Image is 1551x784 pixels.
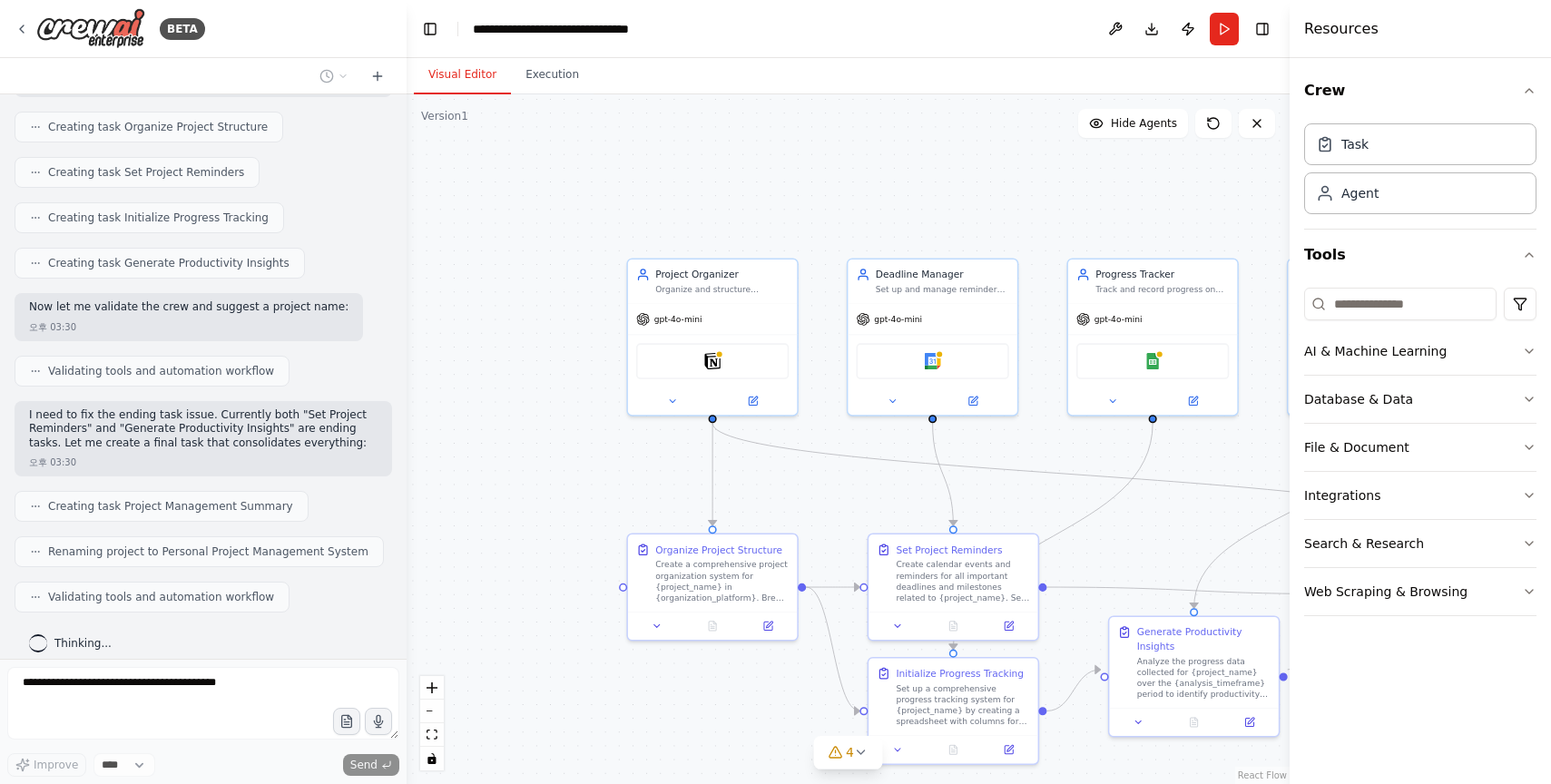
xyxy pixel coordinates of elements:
[1304,65,1536,116] button: Crew
[813,736,883,769] button: 4
[655,268,789,281] div: Project Organizer
[654,314,702,325] span: gpt-4o-mini
[1144,353,1161,369] img: Google Sheets
[1341,135,1369,153] div: Task
[1304,376,1536,423] button: Database & Data
[1095,268,1229,281] div: Progress Tracker
[48,120,268,134] span: Creating task Organize Project Structure
[29,300,348,315] p: Now let me validate the crew and suggest a project name:
[1226,714,1273,730] button: Open in side panel
[1238,770,1287,780] a: React Flow attribution
[626,534,798,642] div: Organize Project StructureCreate a comprehensive project organization system for {project_name} i...
[333,708,360,735] button: Upload files
[160,18,205,40] div: BETA
[48,590,274,604] span: Validating tools and automation workflow
[926,423,960,525] g: Edge from 3abb3646-f565-4f9c-aa8e-002a64a9ef03 to a138893b-5e21-4a7d-a4b7-8ecea8b0cd2e
[1165,714,1223,730] button: No output available
[655,559,789,603] div: Create a comprehensive project organization system for {project_name} in {organization_platform}....
[1095,314,1143,325] span: gpt-4o-mini
[706,423,1442,525] g: Edge from fd0574c0-7251-4a04-adfb-61e1133c2f78 to 4a228691-e175-47fb-9a0f-af8c943d3847
[1304,438,1409,456] div: File & Document
[947,423,1160,649] g: Edge from 0ab84051-cc54-40ac-82e5-27c4e980a273 to d8316509-ada9-4d4a-a130-fdd7c3c00a6a
[868,534,1039,642] div: Set Project RemindersCreate calendar events and reminders for all important deadlines and milesto...
[29,408,378,451] p: I need to fix the ending task issue. Currently both "Set Project Reminders" and "Generate Product...
[365,708,392,735] button: Click to speak your automation idea
[985,618,1032,634] button: Open in side panel
[714,393,792,409] button: Open in side panel
[706,423,720,525] g: Edge from fd0574c0-7251-4a04-adfb-61e1133c2f78 to f461fb6e-e63c-455e-b004-fadbdddf6c6e
[1304,116,1536,229] div: Crew
[48,165,244,180] span: Creating task Set Project Reminders
[48,211,269,225] span: Creating task Initialize Progress Tracking
[29,320,76,334] div: 오후 03:30
[896,683,1029,728] div: Set up a comprehensive progress tracking system for {project_name} by creating a spreadsheet with...
[925,353,941,369] img: Google Calendar
[744,618,791,634] button: Open in side panel
[924,741,982,758] button: No output available
[1078,109,1188,138] button: Hide Agents
[421,109,468,123] div: Version 1
[896,559,1029,603] div: Create calendar events and reminders for all important deadlines and milestones related to {proje...
[1304,328,1536,375] button: AI & Machine Learning
[1304,230,1536,280] button: Tools
[896,667,1024,681] div: Initialize Progress Tracking
[350,758,378,772] span: Send
[312,65,356,87] button: Switch to previous chat
[1250,16,1275,42] button: Hide right sidebar
[934,393,1012,409] button: Open in side panel
[1108,615,1280,737] div: Generate Productivity InsightsAnalyze the progress data collected for {project_name} over the {an...
[420,700,444,723] button: zoom out
[985,741,1032,758] button: Open in side panel
[7,753,86,777] button: Improve
[1304,486,1380,505] div: Integrations
[1046,580,1340,601] g: Edge from a138893b-5e21-4a7d-a4b7-8ecea8b0cd2e to 4a228691-e175-47fb-9a0f-af8c943d3847
[1341,184,1379,202] div: Agent
[420,676,444,700] button: zoom in
[48,364,274,378] span: Validating tools and automation workflow
[54,636,112,651] span: Thinking...
[1154,393,1232,409] button: Open in side panel
[1304,534,1424,553] div: Search & Research
[847,258,1018,416] div: Deadline ManagerSet up and manage reminders for important deadlines by creating calendar events, ...
[48,256,290,270] span: Creating task Generate Productivity Insights
[1304,583,1468,601] div: Web Scraping & Browsing
[511,56,594,94] button: Execution
[473,20,677,38] nav: breadcrumb
[1304,568,1536,615] button: Web Scraping & Browsing
[806,580,859,593] g: Edge from f461fb6e-e63c-455e-b004-fadbdddf6c6e to a138893b-5e21-4a7d-a4b7-8ecea8b0cd2e
[48,544,368,559] span: Renaming project to Personal Project Management System
[1095,284,1229,295] div: Track and record progress on goals by updating progress data in spreadsheets, logging completed t...
[29,456,76,469] div: 오후 03:30
[1111,116,1177,131] span: Hide Agents
[1304,18,1379,40] h4: Resources
[1304,424,1536,471] button: File & Document
[36,8,145,49] img: Logo
[876,268,1009,281] div: Deadline Manager
[846,743,854,761] span: 4
[868,657,1039,765] div: Initialize Progress TrackingSet up a comprehensive progress tracking system for {project_name} by...
[1304,472,1536,519] button: Integrations
[420,723,444,747] button: fit view
[1066,258,1238,416] div: Progress TrackerTrack and record progress on goals by updating progress data in spreadsheets, log...
[806,580,859,718] g: Edge from f461fb6e-e63c-455e-b004-fadbdddf6c6e to d8316509-ada9-4d4a-a130-fdd7c3c00a6a
[34,758,78,772] span: Improve
[417,16,443,42] button: Hide left sidebar
[48,499,293,514] span: Creating task Project Management Summary
[1137,625,1271,652] div: Generate Productivity Insights
[1304,342,1447,360] div: AI & Machine Learning
[896,543,1002,556] div: Set Project Reminders
[1304,390,1413,408] div: Database & Data
[876,284,1009,295] div: Set up and manage reminders for important deadlines by creating calendar events, scheduling alert...
[420,676,444,770] div: React Flow controls
[683,618,741,634] button: No output available
[924,618,982,634] button: No output available
[704,353,721,369] img: Notion
[420,747,444,770] button: toggle interactivity
[363,65,392,87] button: Start a new chat
[874,314,922,325] span: gpt-4o-mini
[655,284,789,295] div: Organize and structure personal projects by creating clear project documentation, breaking down t...
[655,543,782,556] div: Organize Project Structure
[1137,655,1271,700] div: Analyze the progress data collected for {project_name} over the {analysis_timeframe} period to id...
[343,754,399,776] button: Send
[1304,280,1536,631] div: Tools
